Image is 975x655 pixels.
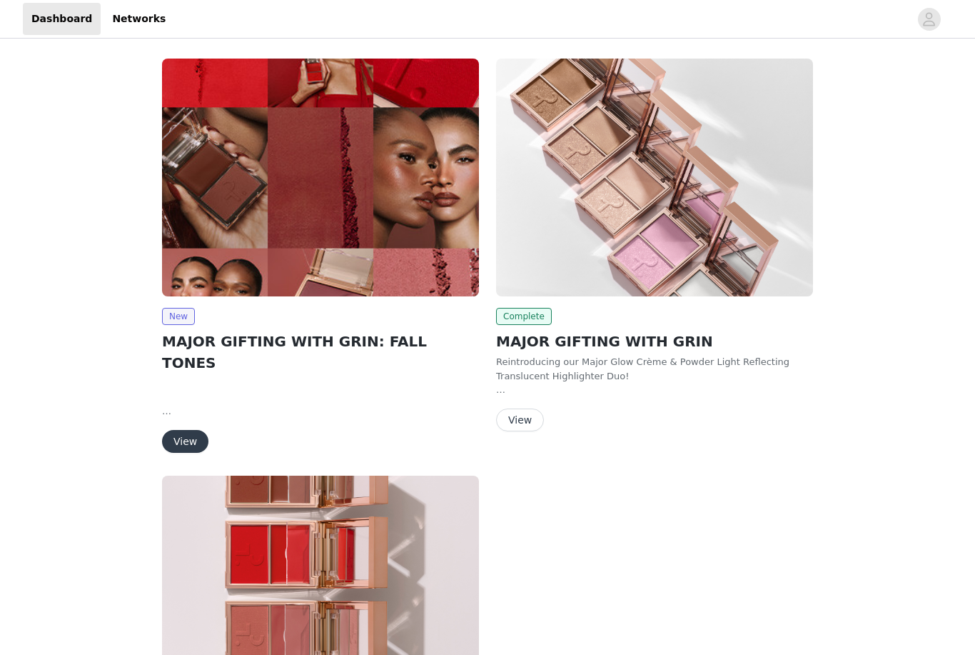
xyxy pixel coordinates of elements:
a: View [496,415,544,426]
img: Patrick Ta Beauty [162,59,479,296]
a: View [162,436,208,447]
span: Complete [496,308,552,325]
a: Dashboard [23,3,101,35]
h2: MAJOR GIFTING WITH GRIN [496,331,813,352]
a: Networks [103,3,174,35]
h2: MAJOR GIFTING WITH GRIN: FALL TONES [162,331,479,374]
p: Reintroducing our Major Glow Crème & Powder Light Reflecting Translucent Highlighter Duo! [496,355,813,383]
img: Patrick Ta Beauty [496,59,813,296]
button: View [496,409,544,431]
button: View [162,430,208,453]
div: avatar [922,8,936,31]
span: New [162,308,195,325]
